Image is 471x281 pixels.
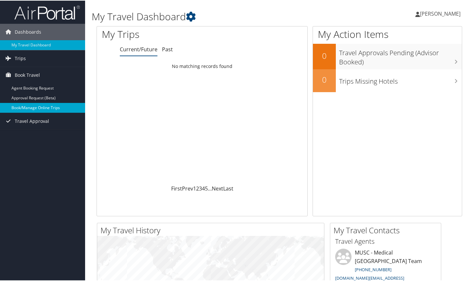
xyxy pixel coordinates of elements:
a: 1 [193,184,196,191]
a: 0Travel Approvals Pending (Advisor Booked) [313,43,462,68]
span: Trips [15,50,26,66]
a: 3 [199,184,202,191]
a: 0Trips Missing Hotels [313,69,462,91]
h2: My Travel Contacts [334,224,441,235]
span: Book Travel [15,66,40,83]
h1: My Trips [102,27,215,41]
h2: 0 [313,50,336,61]
h1: My Travel Dashboard [92,9,342,23]
a: Next [212,184,223,191]
a: Past [162,45,173,52]
a: [PHONE_NUMBER] [355,266,391,272]
a: 5 [205,184,208,191]
span: Travel Approval [15,112,49,129]
td: No matching records found [97,60,307,72]
h3: Travel Agents [335,236,436,245]
a: First [171,184,182,191]
h1: My Action Items [313,27,462,41]
a: Current/Future [120,45,157,52]
span: Dashboards [15,23,41,40]
img: airportal-logo.png [14,4,80,20]
a: [PERSON_NAME] [415,3,467,23]
a: 2 [196,184,199,191]
h3: Trips Missing Hotels [339,73,462,85]
h3: Travel Approvals Pending (Advisor Booked) [339,44,462,66]
a: Last [223,184,233,191]
a: Prev [182,184,193,191]
span: [PERSON_NAME] [420,9,461,17]
span: … [208,184,212,191]
h2: 0 [313,74,336,85]
a: 4 [202,184,205,191]
h2: My Travel History [100,224,324,235]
